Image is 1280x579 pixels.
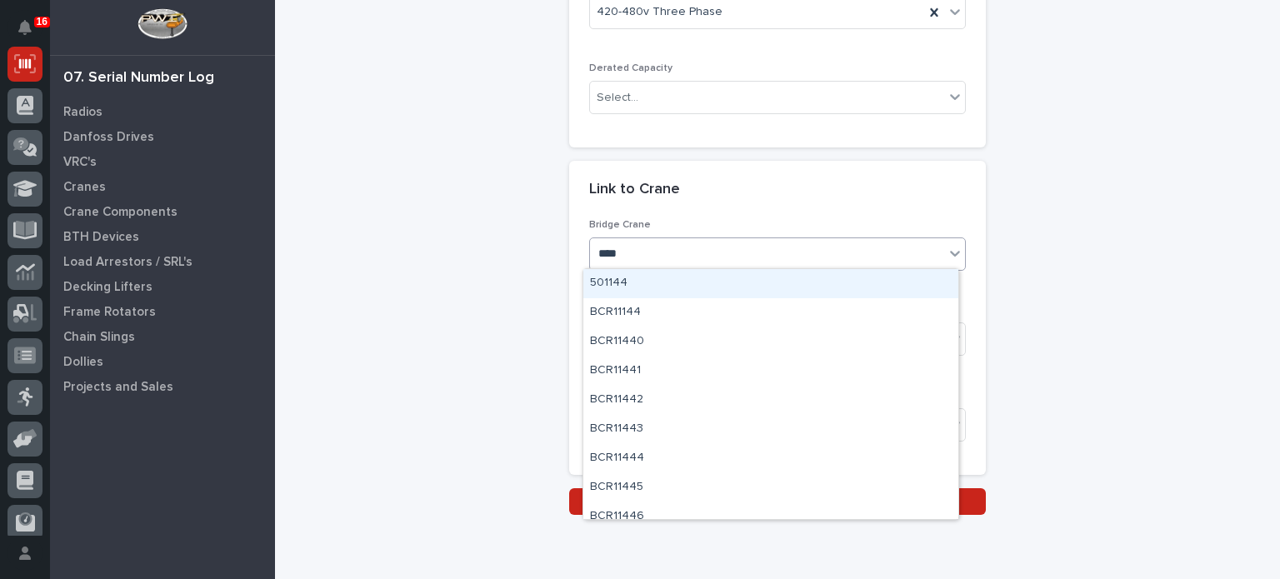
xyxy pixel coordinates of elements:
span: Derated Capacity [589,63,672,73]
p: 16 [37,16,47,27]
div: BCR11446 [583,502,958,532]
div: BCR11440 [583,327,958,357]
div: Notifications16 [21,20,42,47]
p: VRC's [63,155,97,170]
div: BCR11144 [583,298,958,327]
a: Frame Rotators [50,299,275,324]
a: Dollies [50,349,275,374]
div: Select... [597,89,638,107]
p: Projects and Sales [63,380,173,395]
p: BTH Devices [63,230,139,245]
p: Frame Rotators [63,305,156,320]
a: Danfoss Drives [50,124,275,149]
p: Radios [63,105,102,120]
div: BCR11444 [583,444,958,473]
p: Cranes [63,180,106,195]
div: 501144 [583,269,958,298]
h2: Link to Crane [589,181,680,199]
a: Radios [50,99,275,124]
div: BCR11445 [583,473,958,502]
a: Projects and Sales [50,374,275,399]
p: Danfoss Drives [63,130,154,145]
p: Crane Components [63,205,177,220]
img: Workspace Logo [137,8,187,39]
div: 07. Serial Number Log [63,69,214,87]
span: Bridge Crane [589,220,651,230]
p: Chain Slings [63,330,135,345]
p: Decking Lifters [63,280,152,295]
a: BTH Devices [50,224,275,249]
p: Load Arrestors / SRL's [63,255,192,270]
a: VRC's [50,149,275,174]
a: Decking Lifters [50,274,275,299]
button: Notifications [7,10,42,45]
div: BCR11441 [583,357,958,386]
span: 420-480v Three Phase [597,3,722,21]
a: Load Arrestors / SRL's [50,249,275,274]
button: Save [569,488,986,515]
a: Crane Components [50,199,275,224]
a: Cranes [50,174,275,199]
p: Dollies [63,355,103,370]
a: Chain Slings [50,324,275,349]
div: BCR11442 [583,386,958,415]
div: BCR11443 [583,415,958,444]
